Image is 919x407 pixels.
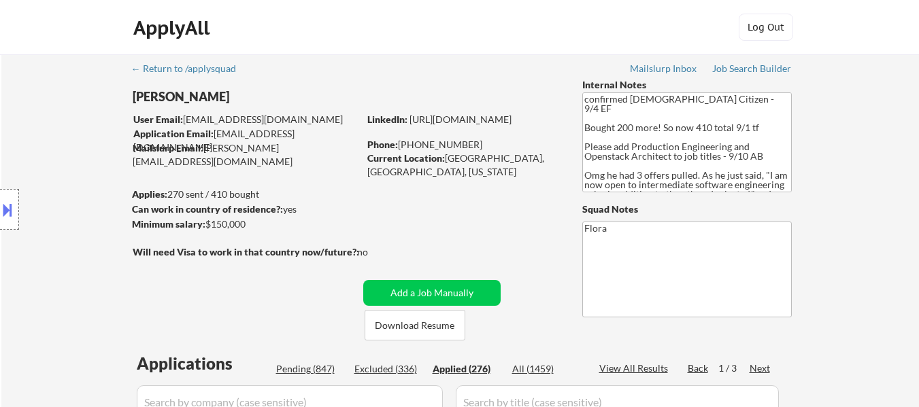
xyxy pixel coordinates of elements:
[739,14,793,41] button: Log Out
[133,88,412,105] div: [PERSON_NAME]
[133,246,359,258] strong: Will need Visa to work in that country now/future?:
[367,113,407,125] strong: LinkedIn:
[630,64,698,73] div: Mailslurp Inbox
[133,16,214,39] div: ApplyAll
[367,152,445,164] strong: Current Location:
[630,63,698,77] a: Mailslurp Inbox
[582,78,792,92] div: Internal Notes
[599,361,672,375] div: View All Results
[137,355,271,372] div: Applications
[367,152,560,178] div: [GEOGRAPHIC_DATA], [GEOGRAPHIC_DATA], [US_STATE]
[367,138,560,152] div: [PHONE_NUMBER]
[512,362,580,376] div: All (1459)
[367,139,398,150] strong: Phone:
[712,63,792,77] a: Job Search Builder
[276,362,344,376] div: Pending (847)
[718,361,750,375] div: 1 / 3
[133,141,358,168] div: [PERSON_NAME][EMAIL_ADDRESS][DOMAIN_NAME]
[133,127,358,154] div: [EMAIL_ADDRESS][DOMAIN_NAME]
[410,113,512,125] a: [URL][DOMAIN_NAME]
[363,280,501,306] button: Add a Job Manually
[433,362,501,376] div: Applied (276)
[131,63,249,77] a: ← Return to /applysquad
[354,362,422,376] div: Excluded (336)
[132,217,358,231] div: $150,000
[688,361,709,375] div: Back
[582,202,792,216] div: Squad Notes
[712,64,792,73] div: Job Search Builder
[132,188,358,201] div: 270 sent / 410 bought
[131,64,249,73] div: ← Return to /applysquad
[133,113,358,126] div: [EMAIL_ADDRESS][DOMAIN_NAME]
[750,361,771,375] div: Next
[365,310,465,340] button: Download Resume
[357,245,396,259] div: no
